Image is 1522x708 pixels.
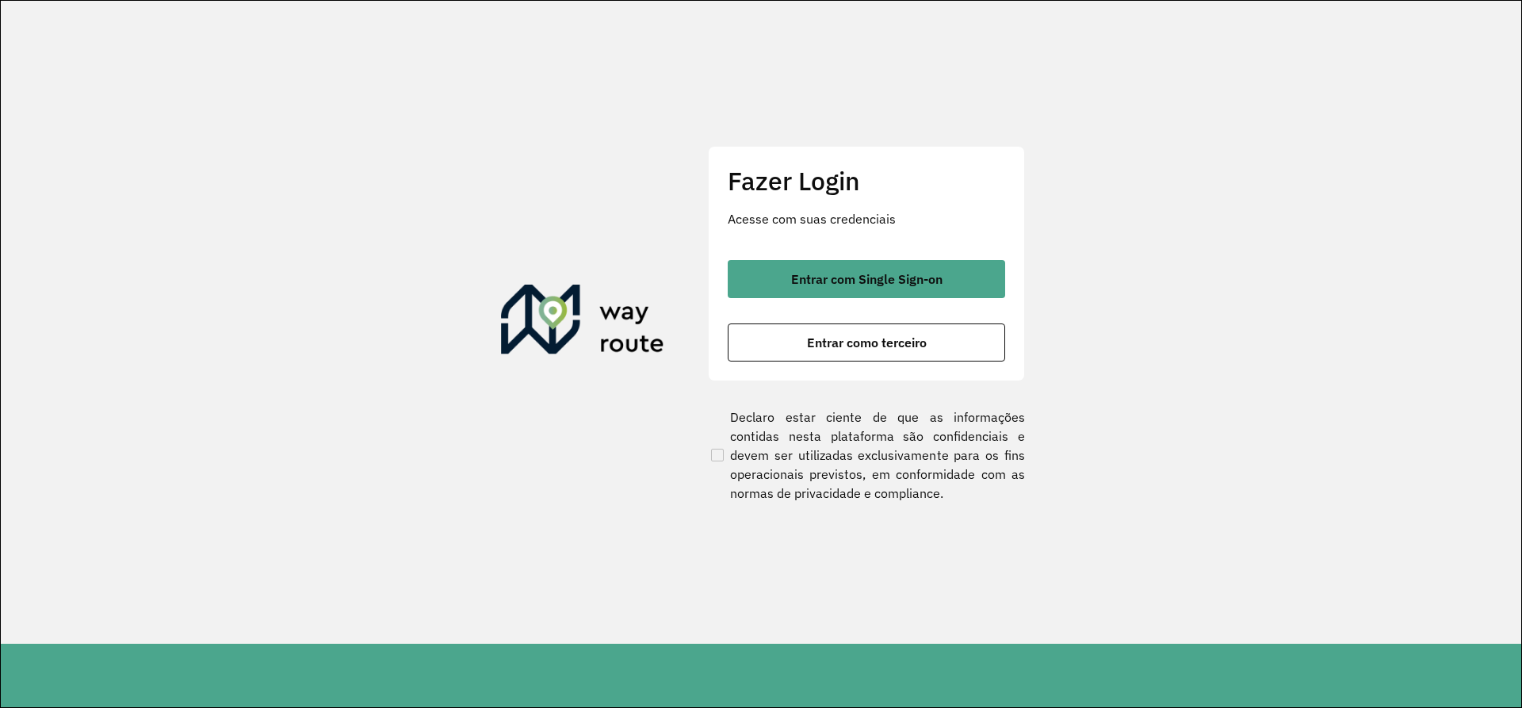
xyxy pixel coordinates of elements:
img: Roteirizador AmbevTech [501,285,664,361]
span: Entrar como terceiro [807,336,927,349]
h2: Fazer Login [728,166,1005,196]
p: Acesse com suas credenciais [728,209,1005,228]
button: button [728,260,1005,298]
button: button [728,323,1005,362]
span: Entrar com Single Sign-on [791,273,943,285]
label: Declaro estar ciente de que as informações contidas nesta plataforma são confidenciais e devem se... [708,408,1025,503]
